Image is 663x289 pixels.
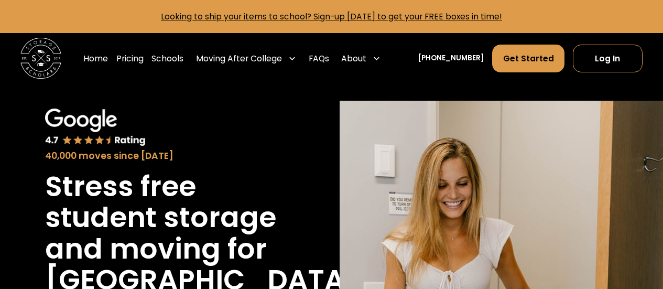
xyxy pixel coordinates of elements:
[192,44,300,73] div: Moving After College
[116,44,144,73] a: Pricing
[151,44,183,73] a: Schools
[20,38,61,79] img: Storage Scholars main logo
[161,11,502,22] a: Looking to ship your items to school? Sign-up [DATE] to get your FREE boxes in time!
[45,171,278,264] h1: Stress free student storage and moving for
[573,45,643,72] a: Log In
[418,53,484,64] a: [PHONE_NUMBER]
[83,44,108,73] a: Home
[45,149,278,163] div: 40,000 moves since [DATE]
[309,44,329,73] a: FAQs
[45,109,146,147] img: Google 4.7 star rating
[492,45,564,72] a: Get Started
[196,52,282,65] div: Moving After College
[341,52,366,65] div: About
[337,44,385,73] div: About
